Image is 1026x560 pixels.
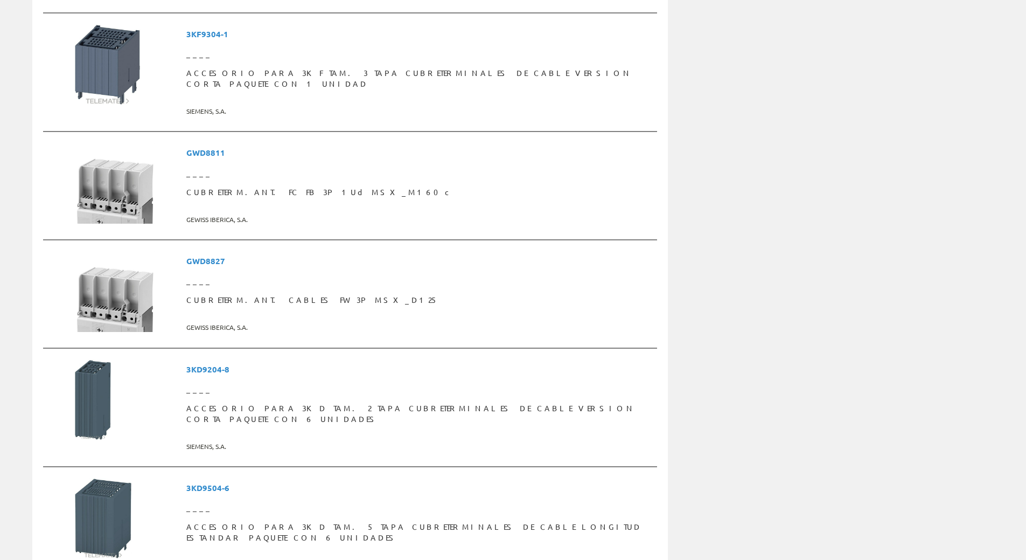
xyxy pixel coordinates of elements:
span: CUBRETERM.ANT. FC FB 3P 1Ud MSX_M160c [186,183,653,202]
span: GEWISS IBERICA, S.A. [186,211,653,229]
span: ____ [186,379,653,399]
img: Foto artículo ACCESORIO PARA 3KD TAM. 2 TAPA CUBRETERMINALES DE CABLE VERSION CORTA PAQUETE CON 6... [74,359,111,440]
span: ____ [186,44,653,64]
span: SIEMENS, S.A. [186,102,653,120]
span: ACCESORIO PARA 3KF TAM. 3 TAPA CUBRETERMINALES DE CABLE VERSION CORTA PAQUETE CON 1 UNIDAD [186,64,653,94]
span: GWD8827 [186,251,653,271]
span: SIEMENS, S.A. [186,438,653,455]
span: 3KD9204-8 [186,359,653,379]
span: 3KD9504-6 [186,478,653,498]
img: Foto artículo CUBRETERM.ANT. CABLES FW 3P MSX_D125 (150x150) [74,251,155,332]
span: 3KF9304-1 [186,24,653,44]
span: ACCESORIO PARA 3KD TAM. 5 TAPA CUBRETERMINALES DE CABLE LONGITUD ESTANDAR PAQUETE CON 6 UNIDADES [186,517,653,548]
span: ____ [186,498,653,517]
span: GWD8811 [186,143,653,163]
img: Foto artículo CUBRETERM.ANT. FC FB 3P 1Ud MSX_M160c (150x150) [74,143,155,224]
span: GEWISS IBERICA, S.A. [186,319,653,336]
span: ____ [186,163,653,183]
img: Foto artículo ACCESORIO PARA 3KD TAM. 5 TAPA CUBRETERMINALES DE CABLE LONGITUD ESTANDAR PAQUETE C... [74,478,132,559]
span: ACCESORIO PARA 3KD TAM. 2 TAPA CUBRETERMINALES DE CABLE VERSION CORTA PAQUETE CON 6 UNIDADES [186,399,653,429]
img: Foto artículo ACCESORIO PARA 3KF TAM. 3 TAPA CUBRETERMINALES DE CABLE VERSION CORTA PAQUETE CON 1... [74,24,141,105]
span: ____ [186,271,653,291]
span: CUBRETERM.ANT. CABLES FW 3P MSX_D125 [186,291,653,310]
